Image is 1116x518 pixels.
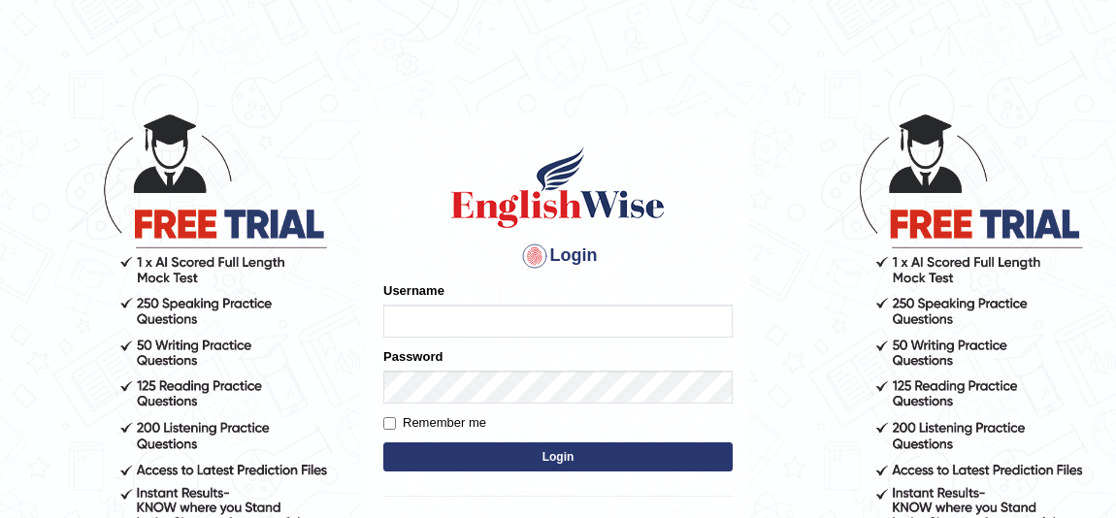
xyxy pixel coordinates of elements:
label: Password [383,347,443,366]
button: Login [383,442,733,471]
label: Username [383,281,444,300]
h4: Login [383,241,733,272]
input: Remember me [383,417,396,430]
label: Remember me [383,413,486,433]
img: Logo of English Wise sign in for intelligent practice with AI [447,144,669,231]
